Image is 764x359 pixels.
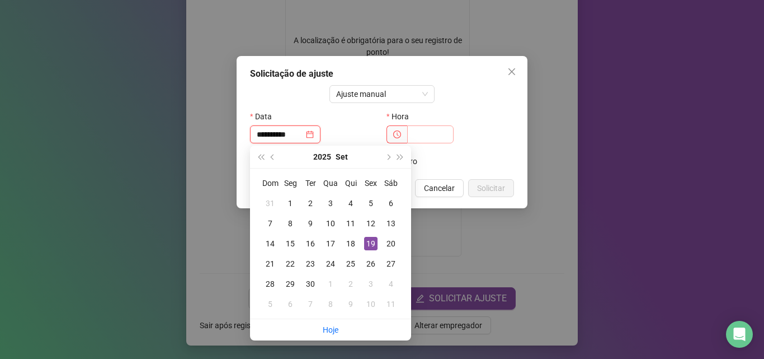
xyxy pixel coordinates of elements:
[381,213,401,234] td: 2025-09-13
[320,254,341,274] td: 2025-09-24
[260,294,280,314] td: 2025-10-05
[384,257,398,271] div: 27
[313,146,331,168] button: year panel
[324,297,337,311] div: 8
[424,182,455,194] span: Cancelar
[341,173,361,193] th: Qui
[254,146,267,168] button: super-prev-year
[263,217,277,230] div: 7
[344,197,357,210] div: 4
[344,277,357,291] div: 2
[320,294,341,314] td: 2025-10-08
[507,67,516,76] span: close
[503,63,521,81] button: Close
[361,193,381,213] td: 2025-09-05
[304,257,317,271] div: 23
[341,234,361,254] td: 2025-09-18
[267,146,279,168] button: prev-year
[284,237,297,250] div: 15
[341,213,361,234] td: 2025-09-11
[300,213,320,234] td: 2025-09-09
[336,86,428,102] span: Ajuste manual
[361,213,381,234] td: 2025-09-12
[263,197,277,210] div: 31
[381,234,401,254] td: 2025-09-20
[320,234,341,254] td: 2025-09-17
[364,237,378,250] div: 19
[381,193,401,213] td: 2025-09-06
[344,297,357,311] div: 9
[320,193,341,213] td: 2025-09-03
[280,254,300,274] td: 2025-09-22
[364,257,378,271] div: 26
[260,234,280,254] td: 2025-09-14
[384,237,398,250] div: 20
[361,234,381,254] td: 2025-09-19
[280,294,300,314] td: 2025-10-06
[304,297,317,311] div: 7
[260,213,280,234] td: 2025-09-07
[364,297,378,311] div: 10
[260,254,280,274] td: 2025-09-21
[263,277,277,291] div: 28
[300,234,320,254] td: 2025-09-16
[250,108,279,125] label: Data
[280,274,300,294] td: 2025-09-29
[381,146,394,168] button: next-year
[324,237,337,250] div: 17
[324,277,337,291] div: 1
[381,294,401,314] td: 2025-10-11
[324,257,337,271] div: 24
[344,217,357,230] div: 11
[284,197,297,210] div: 1
[280,173,300,193] th: Seg
[260,274,280,294] td: 2025-09-28
[260,173,280,193] th: Dom
[300,254,320,274] td: 2025-09-23
[324,217,337,230] div: 10
[300,274,320,294] td: 2025-09-30
[384,277,398,291] div: 4
[384,197,398,210] div: 6
[304,277,317,291] div: 30
[361,254,381,274] td: 2025-09-26
[263,237,277,250] div: 14
[341,294,361,314] td: 2025-10-09
[364,277,378,291] div: 3
[263,257,277,271] div: 21
[336,146,348,168] button: month panel
[263,297,277,311] div: 5
[384,217,398,230] div: 13
[364,197,378,210] div: 5
[300,173,320,193] th: Ter
[364,217,378,230] div: 12
[386,108,416,125] label: Hora
[341,193,361,213] td: 2025-09-04
[415,179,464,197] button: Cancelar
[361,294,381,314] td: 2025-10-10
[344,237,357,250] div: 18
[300,294,320,314] td: 2025-10-07
[381,274,401,294] td: 2025-10-04
[361,173,381,193] th: Sex
[324,197,337,210] div: 3
[304,217,317,230] div: 9
[260,193,280,213] td: 2025-08-31
[280,234,300,254] td: 2025-09-15
[468,179,514,197] button: Solicitar
[300,193,320,213] td: 2025-09-02
[284,277,297,291] div: 29
[393,130,401,138] span: clock-circle
[381,254,401,274] td: 2025-09-27
[280,213,300,234] td: 2025-09-08
[384,297,398,311] div: 11
[726,321,753,348] div: Open Intercom Messenger
[304,197,317,210] div: 2
[304,237,317,250] div: 16
[381,173,401,193] th: Sáb
[284,297,297,311] div: 6
[323,325,338,334] a: Hoje
[280,193,300,213] td: 2025-09-01
[320,173,341,193] th: Qua
[250,67,514,81] div: Solicitação de ajuste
